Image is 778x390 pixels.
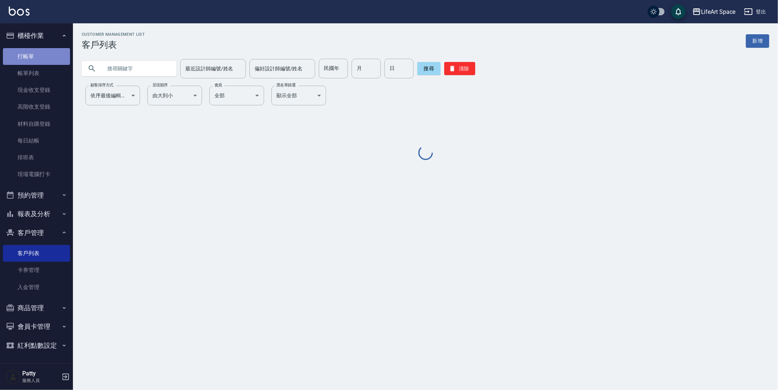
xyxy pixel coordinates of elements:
[3,186,70,205] button: 預約管理
[3,204,70,223] button: 報表及分析
[3,262,70,278] a: 卡券管理
[3,223,70,242] button: 客戶管理
[276,82,295,88] label: 黑名單篩選
[746,34,769,48] a: 新增
[214,82,222,88] label: 會員
[417,62,441,75] button: 搜尋
[741,5,769,19] button: 登出
[671,4,686,19] button: save
[689,4,738,19] button: LifeArt Space
[209,86,264,105] div: 全部
[102,59,171,78] input: 搜尋關鍵字
[9,7,30,16] img: Logo
[701,7,735,16] div: LifeArt Space
[82,32,145,37] h2: Customer Management List
[3,132,70,149] a: 每日結帳
[3,26,70,45] button: 櫃檯作業
[90,82,113,88] label: 顧客排序方式
[444,62,475,75] button: 清除
[3,166,70,183] a: 現場電腦打卡
[22,377,59,384] p: 服務人員
[3,98,70,115] a: 高階收支登錄
[3,336,70,355] button: 紅利點數設定
[3,245,70,262] a: 客戶列表
[3,317,70,336] button: 會員卡管理
[3,65,70,82] a: 帳單列表
[85,86,140,105] div: 依序最後編輯時間
[3,279,70,296] a: 入金管理
[3,82,70,98] a: 現金收支登錄
[271,86,326,105] div: 顯示全部
[3,149,70,166] a: 排班表
[82,40,145,50] h3: 客戶列表
[3,116,70,132] a: 材料自購登錄
[3,48,70,65] a: 打帳單
[147,86,202,105] div: 由大到小
[152,82,168,88] label: 呈現順序
[6,370,20,384] img: Person
[3,299,70,317] button: 商品管理
[22,370,59,377] h5: Patty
